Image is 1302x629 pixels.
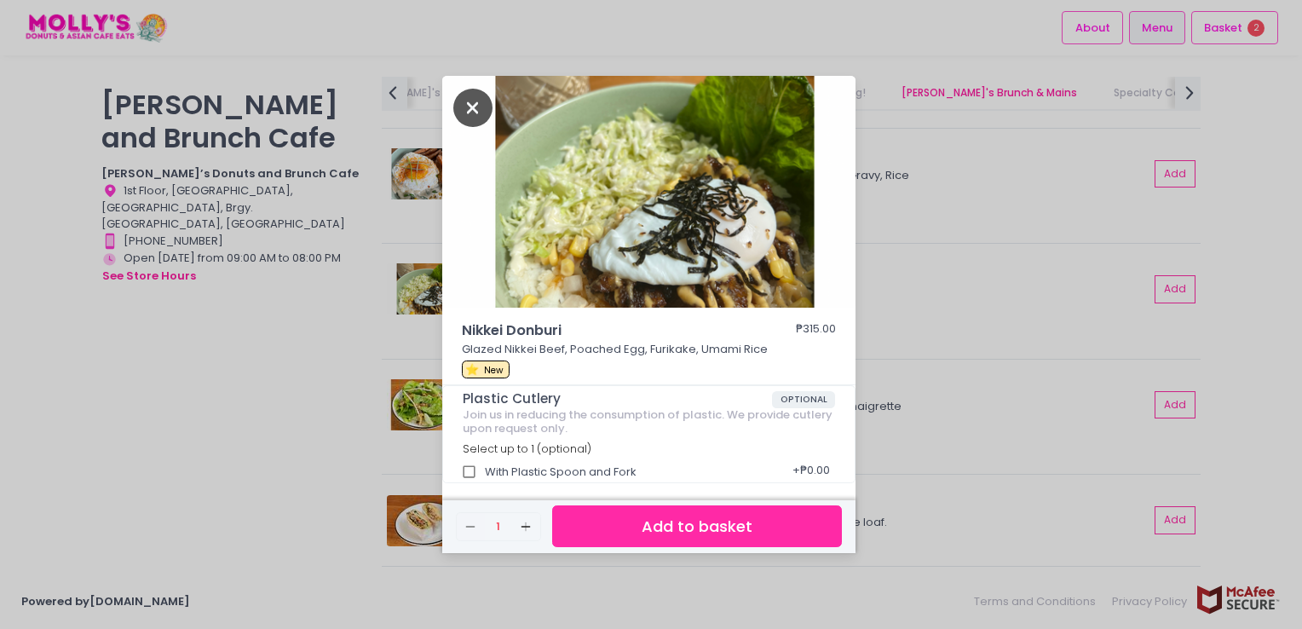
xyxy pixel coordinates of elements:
span: Select up to 1 (optional) [463,441,591,456]
img: Nikkei Donburi [442,76,856,308]
span: Nikkei Donburi [462,320,743,341]
span: Plastic Cutlery [463,391,772,407]
p: Glazed Nikkei Beef, Poached Egg, Furikake, Umami Rice [462,341,837,358]
div: Join us in reducing the consumption of plastic. We provide cutlery upon request only. [463,408,836,435]
button: Add to basket [552,505,842,547]
div: ₱315.00 [796,320,836,341]
button: Close [453,98,493,115]
span: OPTIONAL [772,391,836,408]
span: ⭐ [465,361,479,378]
div: + ₱0.00 [786,456,835,488]
span: New [484,364,504,377]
